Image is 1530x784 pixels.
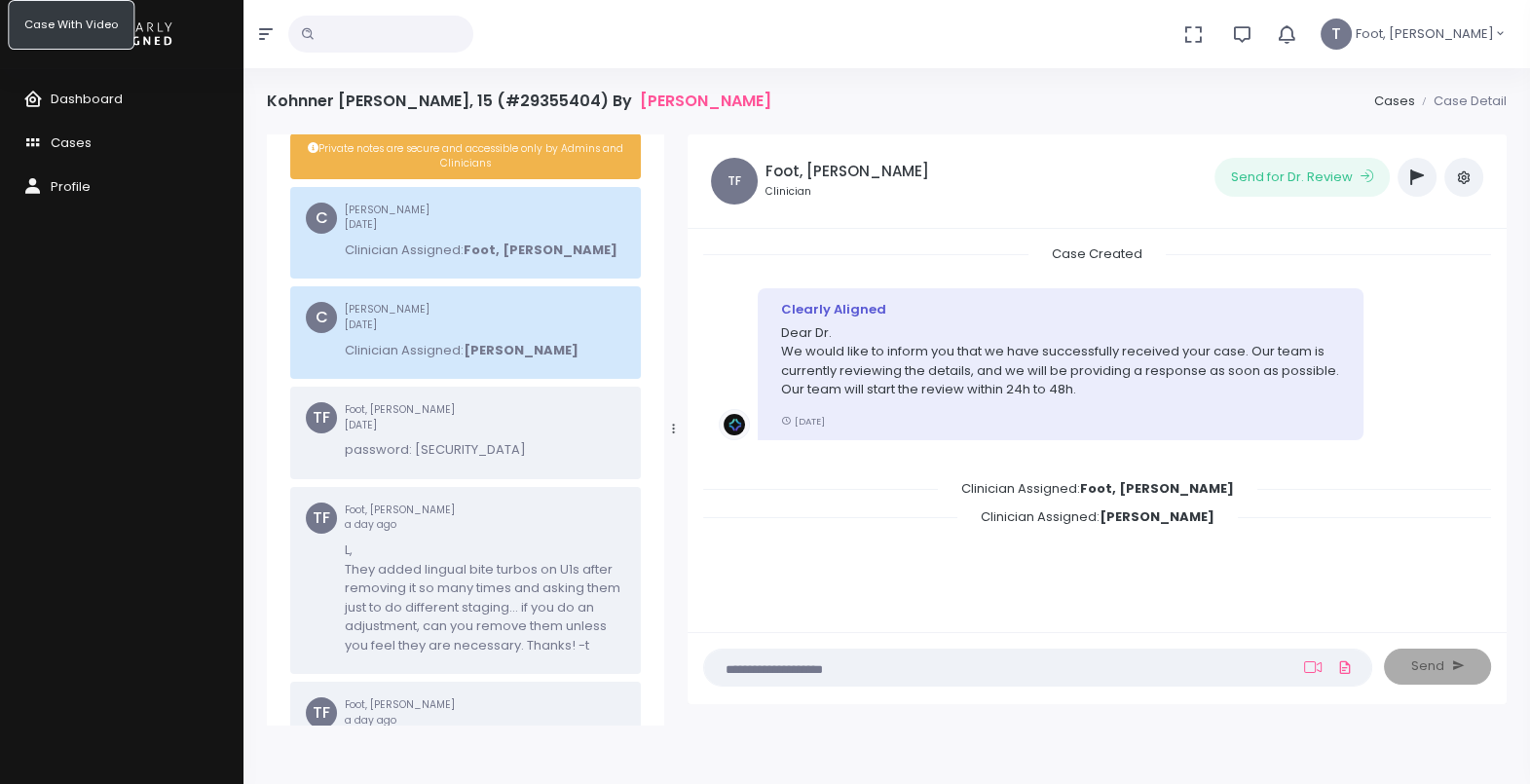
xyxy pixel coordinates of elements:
a: Cases [1373,92,1414,110]
small: Foot, [PERSON_NAME] [345,697,503,728]
h5: Foot, [PERSON_NAME] [765,163,929,180]
small: Foot, [PERSON_NAME] [345,402,526,432]
a: [PERSON_NAME] [640,92,771,110]
b: Foot, [PERSON_NAME] [464,241,617,259]
span: a day ago [345,517,396,532]
a: Add Loom Video [1300,659,1325,675]
span: a day ago [345,713,396,728]
small: [DATE] [781,415,825,428]
button: Send for Dr. Review [1214,158,1390,197]
p: Clinician Assigned: [345,341,578,360]
li: Case Detail [1414,92,1507,111]
small: [PERSON_NAME] [345,302,578,332]
p: password: [SECURITY_DATA] [345,440,526,460]
span: Foot, [PERSON_NAME] [1356,24,1494,44]
span: TF [711,158,758,205]
span: Case Created [1028,239,1166,269]
span: C [306,203,337,234]
span: TF [306,503,337,534]
b: Foot, [PERSON_NAME] [1080,479,1234,498]
span: Clinician Assigned: [957,502,1238,532]
b: [PERSON_NAME] [1100,507,1214,526]
div: scrollable content [703,244,1491,614]
div: Private notes are secure and accessible only by Admins and Clinicians [290,133,641,179]
span: TF [306,402,337,433]
div: Clearly Aligned [781,300,1339,319]
h4: Kohnner [PERSON_NAME], 15 (#29355404) By [267,92,771,110]
span: T [1321,19,1352,50]
span: Clinician Assigned: [938,473,1257,504]
p: Clinician Assigned: [345,241,617,260]
b: [PERSON_NAME] [464,341,578,359]
small: Foot, [PERSON_NAME] [345,503,625,533]
small: Clinician [765,184,929,200]
span: Cases [51,133,92,152]
span: Dashboard [51,90,123,108]
span: [DATE] [345,317,377,332]
span: [DATE] [345,217,377,232]
small: [PERSON_NAME] [345,203,617,233]
a: Add Files [1333,650,1357,685]
div: scrollable content [267,134,664,726]
p: Dear Dr. We would like to inform you that we have successfully received your case. Our team is cu... [781,323,1339,399]
p: L, They added lingual bite turbos on U1s after removing it so many times and asking them just to ... [345,541,625,654]
span: Case With Video [24,17,118,32]
span: [DATE] [345,418,377,432]
span: TF [306,697,337,728]
span: C [306,302,337,333]
span: Profile [51,177,91,196]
